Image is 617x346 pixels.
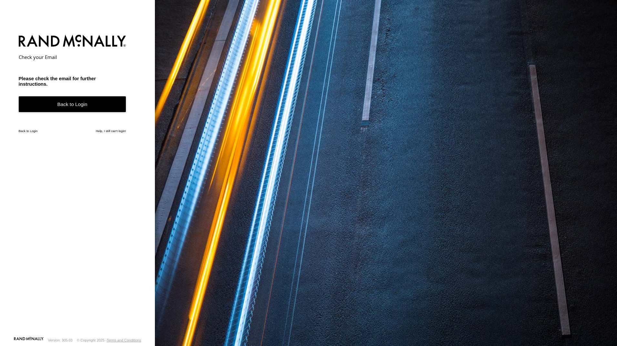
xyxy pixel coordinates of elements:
div: Version: 305.03 [48,338,73,342]
img: Rand McNally [19,34,126,50]
a: Help, I still can't login! [96,129,126,133]
a: Visit our Website [14,337,44,343]
div: © Copyright 2025 - [77,338,141,342]
a: Back to Login [19,129,38,133]
a: Back to Login [19,96,126,112]
a: Terms and Conditions [107,338,141,342]
h2: Check your Email [19,54,126,60]
h3: Please check the email for further instructions. [19,76,126,87]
